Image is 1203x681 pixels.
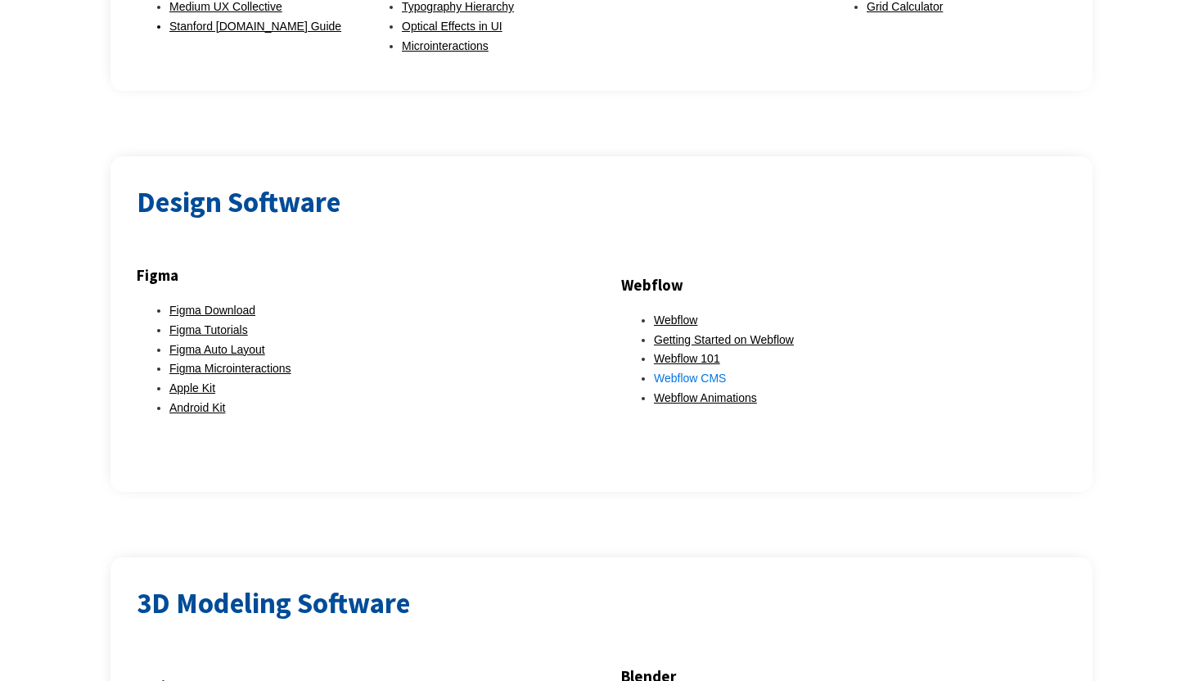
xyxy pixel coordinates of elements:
a: Stanford [DOMAIN_NAME] Guide [169,20,341,33]
a: Microinteractions [402,39,489,52]
h2: Design Software [137,183,1066,223]
a: Webflow 101 [654,352,720,365]
h2: 3D Modeling Software [137,584,1066,624]
a: Figma Auto Layout [169,343,265,356]
a: Getting Started on Webflow [654,333,794,346]
a: Android Kit [169,401,225,414]
a: Figma Tutorials [169,323,248,336]
a: Figma Download [169,304,255,317]
a: Webflow CMS [654,372,726,385]
h3: Webflow [621,272,1066,298]
a: Optical Effects in UI [402,20,502,33]
a: Webflow [654,313,697,327]
h3: Figma [137,262,582,288]
a: Figma Microinteractions [169,362,291,375]
a: Apple Kit [169,381,215,395]
a: Webflow Animations [654,391,757,404]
